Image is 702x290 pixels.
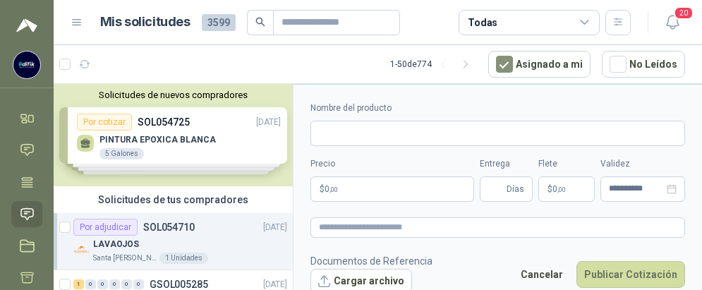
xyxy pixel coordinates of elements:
[143,222,195,232] p: SOL054710
[674,6,694,20] span: 20
[468,15,497,30] div: Todas
[602,51,685,78] button: No Leídos
[255,17,265,27] span: search
[59,90,287,100] button: Solicitudes de nuevos compradores
[310,157,474,171] label: Precio
[600,157,685,171] label: Validez
[93,253,157,264] p: Santa [PERSON_NAME]
[507,177,524,201] span: Días
[310,253,432,269] p: Documentos de Referencia
[100,12,190,32] h1: Mis solicitudes
[73,241,90,258] img: Company Logo
[97,279,108,289] div: 0
[480,157,533,171] label: Entrega
[390,53,477,75] div: 1 - 50 de 774
[121,279,132,289] div: 0
[109,279,120,289] div: 0
[54,84,293,186] div: Solicitudes de nuevos compradoresPor cotizarSOL054725[DATE] PINTURA EPOXICA BLANCA5 GalonesPor co...
[85,279,96,289] div: 0
[202,14,236,31] span: 3599
[576,261,685,288] button: Publicar Cotización
[263,221,287,234] p: [DATE]
[329,186,338,193] span: ,00
[54,186,293,213] div: Solicitudes de tus compradores
[13,52,40,78] img: Company Logo
[325,185,338,193] span: 0
[93,238,139,251] p: LAVAOJOS
[133,279,144,289] div: 0
[547,185,552,193] span: $
[513,261,571,288] button: Cancelar
[660,10,685,35] button: 20
[73,279,84,289] div: 1
[73,219,138,236] div: Por adjudicar
[54,213,293,270] a: Por adjudicarSOL054710[DATE] Company LogoLAVAOJOSSanta [PERSON_NAME]1 Unidades
[150,279,208,289] p: GSOL005285
[538,157,595,171] label: Flete
[552,185,566,193] span: 0
[538,176,595,202] p: $ 0,00
[310,102,685,115] label: Nombre del producto
[159,253,208,264] div: 1 Unidades
[488,51,591,78] button: Asignado a mi
[310,176,474,202] p: $0,00
[557,186,566,193] span: ,00
[16,17,37,34] img: Logo peakr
